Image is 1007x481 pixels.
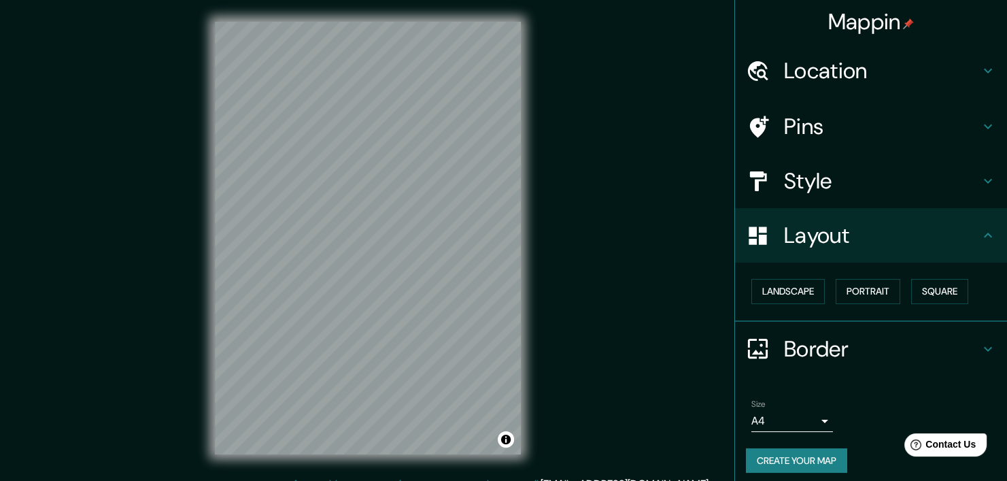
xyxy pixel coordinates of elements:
div: Layout [735,208,1007,263]
div: A4 [751,410,833,432]
canvas: Map [215,22,521,454]
button: Square [911,279,968,304]
label: Size [751,398,766,410]
h4: Pins [784,113,980,140]
div: Border [735,322,1007,376]
button: Toggle attribution [498,431,514,448]
button: Create your map [746,448,847,474]
button: Portrait [836,279,900,304]
h4: Location [784,57,980,84]
button: Landscape [751,279,825,304]
h4: Layout [784,222,980,249]
div: Style [735,154,1007,208]
img: pin-icon.png [903,18,914,29]
div: Location [735,44,1007,98]
h4: Style [784,167,980,195]
iframe: Help widget launcher [886,428,992,466]
div: Pins [735,99,1007,154]
h4: Mappin [828,8,915,35]
h4: Border [784,335,980,363]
